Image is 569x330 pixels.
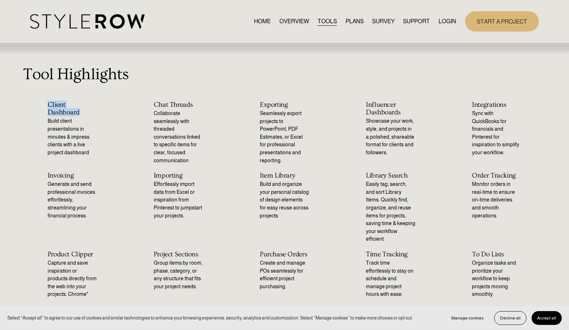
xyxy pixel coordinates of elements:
p: Capture and save inspiration or products directly from the web into your projects. Chrome* [48,259,97,298]
a: HOME [254,16,271,26]
button: Decline all [494,311,526,325]
p: Easily tag, search, and sort Library Items. Quickly find, organize, and reuse items for projects,... [366,180,415,243]
p: Sync with QuickBooks for financials and Pinterest for inspiration to simplify your workflow. [472,110,521,157]
h2: Time Tracking [366,250,415,258]
p: Track time effortlessly to stay on schedule and manage project hours with ease. [366,259,415,298]
p: Select “Accept all” to agree to our use of cookies and similar technologies to enhance your brows... [7,314,413,321]
h2: Project Sections [154,250,203,258]
h2: Order Tracking [472,172,521,179]
p: Build and organize your personal catalog of design elements for easy reuse across projects [260,180,309,220]
span: Accept all [537,315,556,321]
h2: To Do Lists [472,250,521,258]
p: Effortlessly import data from Excel or inspiration from Pinterest to jumpstart your projects. [154,180,203,220]
h2: Library Search [366,172,415,179]
p: Create and manage POs seamlessly for efficient project purchasing. [260,259,309,290]
p: Tool Highlights [23,62,546,86]
h2: Integrations [472,101,521,109]
h2: Purchase Orders [260,250,309,258]
h2: Product Clipper [48,250,97,258]
a: START A PROJECT [465,11,539,31]
h2: Item Library [260,172,309,179]
p: Group items by room, phase, category, or any structure that fits your project needs [154,259,203,290]
p: Collaborate seamlessly with threaded conversations linked to specific items for clear, focused co... [154,110,203,164]
span: Manage cookies [451,315,484,321]
p: Organize tasks and prioritize your workflow to keep projects moving smoothly. [472,259,521,298]
img: StyleRow [30,14,145,29]
a: folder dropdown [403,16,430,26]
p: Seamlessly export projects to PowerPoint, PDF Estimates, or Excel for professional presentations ... [260,110,309,164]
a: LOGIN [439,16,456,26]
button: Manage cookies [446,311,489,325]
p: Generate and send professional invoices effortlessly, streamlining your financial process. [48,180,97,220]
h2: Client Dashboard [48,101,97,117]
span: SUPPORT [403,17,430,26]
a: SURVEY [372,16,395,26]
p: Showcase your work, style, and projects in a polished, shareable format for clients and followers. [366,117,415,156]
p: Build client presentations in minutes & impress clients with a live project dashboard [48,117,97,156]
h2: Influencer Dashboards [366,101,415,117]
a: OVERVIEW [279,16,309,26]
h2: Chat Threads [154,101,203,109]
p: Monitor orders in real-time to ensure on-time deliveries and smooth operations. [472,180,521,220]
h2: Invoicing [48,172,97,179]
a: PLANS [346,16,364,26]
h2: Importing [154,172,203,179]
h2: Exporting [260,101,309,109]
a: TOOLS [318,16,337,26]
span: Decline all [500,315,521,321]
button: Accept all [532,311,562,325]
